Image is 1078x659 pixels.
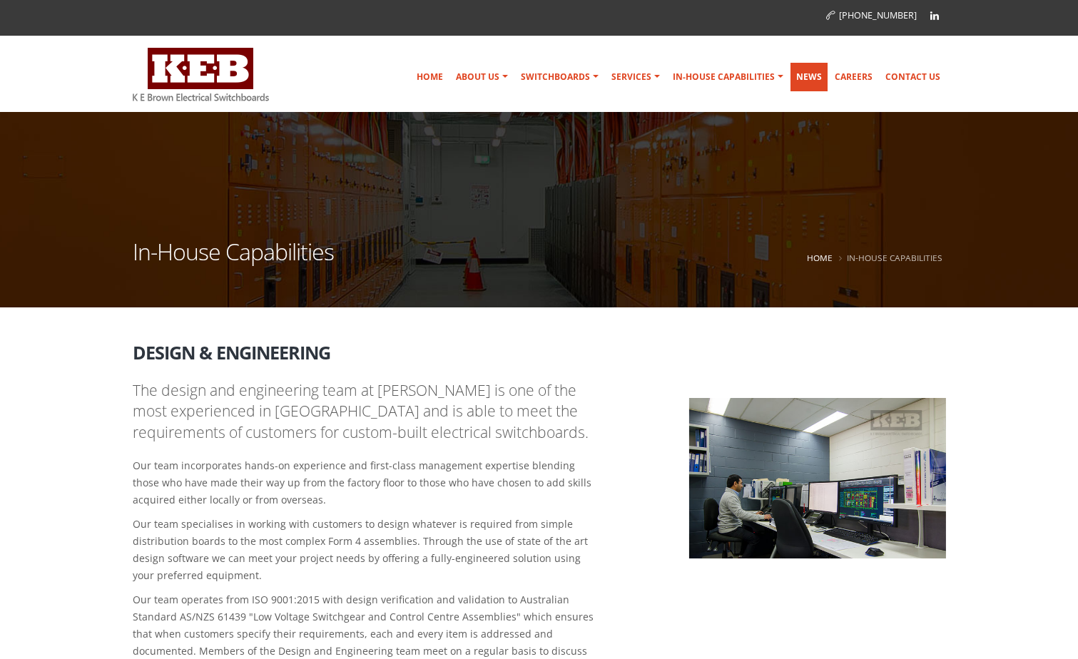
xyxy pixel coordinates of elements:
a: Home [411,63,449,91]
a: Linkedin [924,5,945,26]
a: In-house Capabilities [667,63,789,91]
a: Services [606,63,666,91]
a: Home [807,252,833,263]
a: About Us [450,63,514,91]
a: [PHONE_NUMBER] [826,9,917,21]
p: The design and engineering team at [PERSON_NAME] is one of the most experienced in [GEOGRAPHIC_DA... [133,380,599,443]
li: In-House Capabilities [835,249,942,267]
h1: In-House Capabilities [133,240,334,281]
a: Contact Us [880,63,946,91]
h2: Design & Engineering [133,332,946,362]
p: Our team incorporates hands-on experience and first-class management expertise blending those who... [133,457,599,509]
p: Our team specialises in working with customers to design whatever is required from simple distrib... [133,516,599,584]
img: K E Brown Electrical Switchboards [133,48,269,101]
a: News [790,63,828,91]
a: Switchboards [515,63,604,91]
a: Careers [829,63,878,91]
